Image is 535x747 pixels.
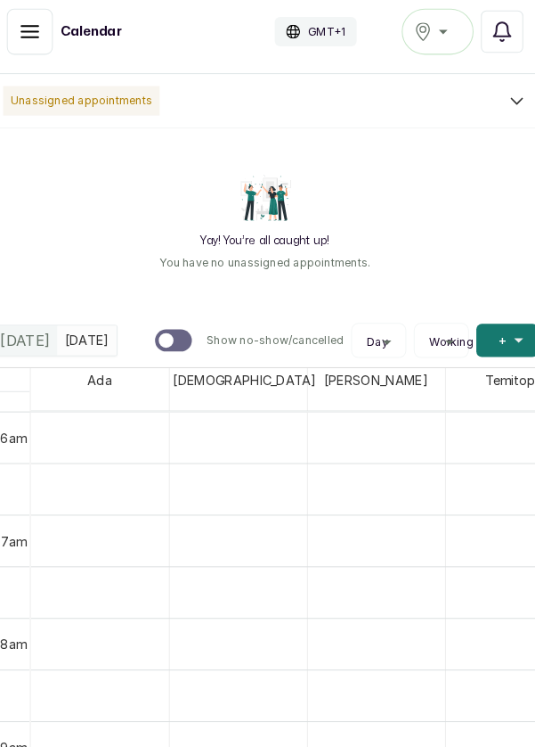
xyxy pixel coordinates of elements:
[8,423,40,442] div: 6am
[8,623,40,642] div: 8am
[366,333,386,348] span: Day
[12,328,60,349] span: [DATE]
[9,523,40,542] div: 7am
[211,332,344,346] p: Show no-show/cancelled
[472,323,531,355] button: +
[493,330,501,348] span: +
[4,324,67,353] div: [DATE]
[419,333,457,348] button: Working
[14,93,166,121] p: Unassigned appointments
[321,365,429,388] span: [PERSON_NAME]
[175,365,321,388] span: [DEMOGRAPHIC_DATA]
[426,333,469,348] span: Working
[166,257,369,271] p: You have no unassigned appointments.
[206,235,330,250] h2: Yay! You’re all caught up!
[69,31,129,49] h1: Calendar
[309,33,345,47] p: GMT+1
[359,333,396,348] button: Day
[8,723,40,742] div: 9am
[92,365,123,388] span: Ada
